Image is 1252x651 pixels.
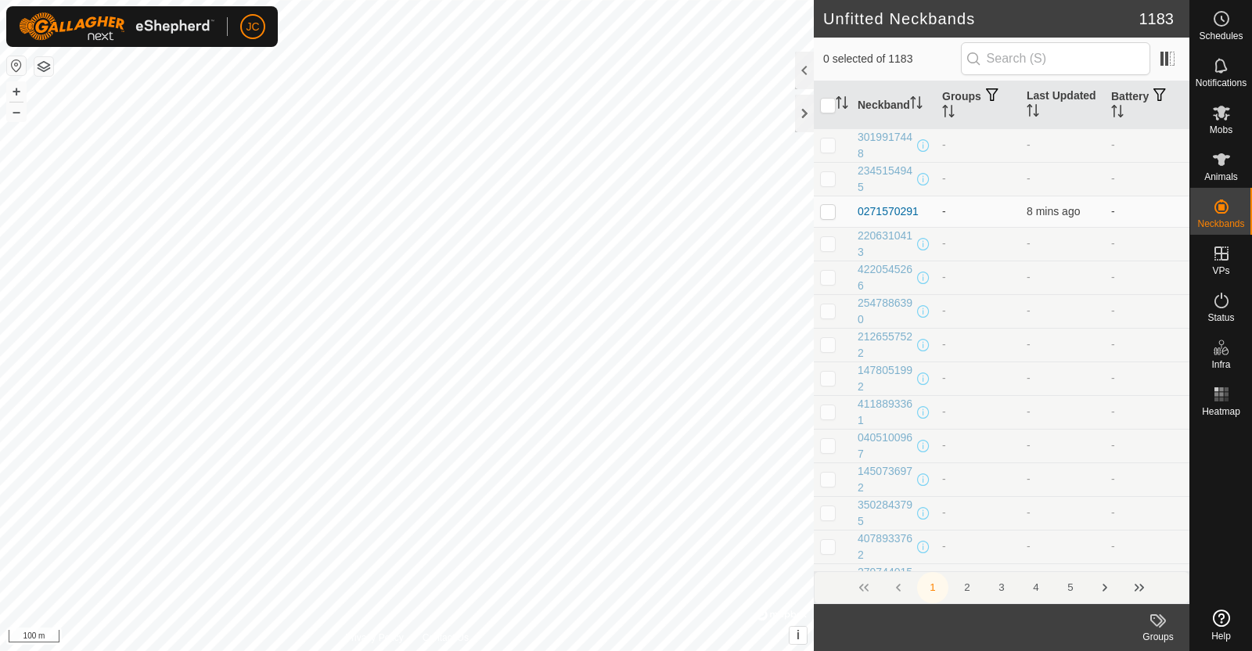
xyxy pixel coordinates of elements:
[823,9,1139,28] h2: Unfitted Neckbands
[858,430,914,462] div: 0405100967
[936,530,1020,563] td: -
[1105,162,1189,196] td: -
[858,531,914,563] div: 4078933762
[1211,360,1230,369] span: Infra
[1105,563,1189,597] td: -
[858,163,914,196] div: 2345154945
[1027,172,1031,185] span: -
[1020,81,1105,129] th: Last Updated
[858,329,914,361] div: 2126557522
[1139,7,1175,31] span: 1183
[1027,237,1031,250] span: -
[246,19,259,35] span: JC
[7,103,26,121] button: –
[1105,196,1189,227] td: -
[936,81,1020,129] th: Groups
[986,572,1017,603] button: 3
[936,128,1020,162] td: -
[917,572,948,603] button: 1
[34,57,53,76] button: Map Layers
[1212,266,1229,275] span: VPs
[823,51,961,67] span: 0 selected of 1183
[345,631,404,645] a: Privacy Policy
[1105,261,1189,294] td: -
[936,227,1020,261] td: -
[836,99,848,111] p-sorticon: Activate to sort
[858,129,914,162] div: 3019917448
[936,429,1020,462] td: -
[858,203,919,220] div: 0271570291
[1105,328,1189,361] td: -
[1105,429,1189,462] td: -
[936,294,1020,328] td: -
[1105,395,1189,429] td: -
[1207,313,1234,322] span: Status
[1105,227,1189,261] td: -
[936,462,1020,496] td: -
[1020,572,1052,603] button: 4
[1105,530,1189,563] td: -
[7,56,26,75] button: Reset Map
[1055,572,1086,603] button: 5
[952,572,983,603] button: 2
[1199,31,1243,41] span: Schedules
[936,563,1020,597] td: -
[7,82,26,101] button: +
[790,627,807,644] button: i
[19,13,214,41] img: Gallagher Logo
[936,395,1020,429] td: -
[1105,462,1189,496] td: -
[910,99,923,111] p-sorticon: Activate to sort
[1105,294,1189,328] td: -
[1089,572,1121,603] button: Next Page
[1027,205,1080,218] span: 12 Aug 2025, 12:41 pm
[858,295,914,328] div: 2547886390
[1027,138,1031,151] span: -
[1027,439,1031,451] span: -
[1027,473,1031,485] span: -
[1027,106,1039,119] p-sorticon: Activate to sort
[1105,128,1189,162] td: -
[1111,107,1124,120] p-sorticon: Activate to sort
[936,496,1020,530] td: -
[858,396,914,429] div: 4118893361
[1027,405,1031,418] span: -
[1124,572,1155,603] button: Last Page
[1196,78,1247,88] span: Notifications
[1190,603,1252,647] a: Help
[851,81,936,129] th: Neckband
[423,631,469,645] a: Contact Us
[858,564,914,597] div: 2797440159
[1105,81,1189,129] th: Battery
[1202,407,1240,416] span: Heatmap
[858,497,914,530] div: 3502843795
[1027,540,1031,552] span: -
[936,261,1020,294] td: -
[1027,271,1031,283] span: -
[942,107,955,120] p-sorticon: Activate to sort
[1197,219,1244,228] span: Neckbands
[936,361,1020,395] td: -
[1127,630,1189,644] div: Groups
[858,362,914,395] div: 1478051992
[1204,172,1238,182] span: Animals
[1210,125,1232,135] span: Mobs
[1027,372,1031,384] span: -
[858,228,914,261] div: 2206310413
[936,196,1020,227] td: -
[797,628,800,642] span: i
[858,463,914,496] div: 1450736972
[1027,304,1031,317] span: -
[858,261,914,294] div: 4220545266
[936,162,1020,196] td: -
[1105,496,1189,530] td: -
[1027,338,1031,351] span: -
[1105,361,1189,395] td: -
[1027,506,1031,519] span: -
[1211,631,1231,641] span: Help
[936,328,1020,361] td: -
[961,42,1150,75] input: Search (S)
